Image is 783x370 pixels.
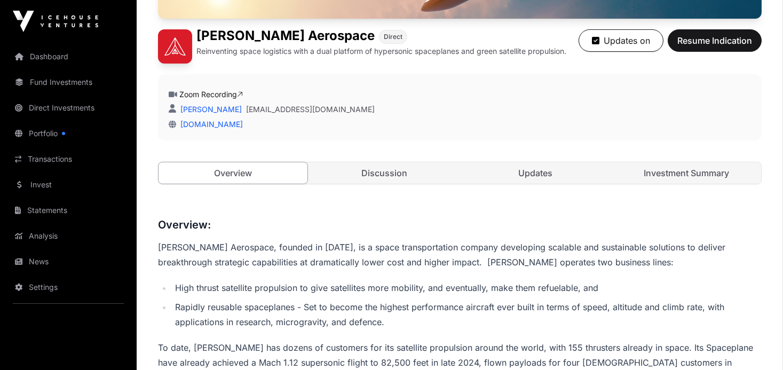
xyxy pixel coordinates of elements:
button: Updates on [579,29,663,52]
button: Resume Indication [668,29,762,52]
a: Updates [461,162,610,184]
p: [PERSON_NAME] Aerospace, founded in [DATE], is a space transportation company developing scalable... [158,240,762,270]
a: [EMAIL_ADDRESS][DOMAIN_NAME] [246,104,375,115]
span: Resume Indication [677,34,752,47]
a: Invest [9,173,128,196]
h1: [PERSON_NAME] Aerospace [196,29,375,44]
span: Direct [384,33,402,41]
li: Rapidly reusable spaceplanes - Set to become the highest performance aircraft ever built in terms... [172,300,762,329]
a: Zoom Recording [179,90,243,99]
a: Overview [158,162,308,184]
a: Direct Investments [9,96,128,120]
iframe: Chat Widget [730,319,783,370]
li: High thrust satellite propulsion to give satellites more mobility, and eventually, make them refu... [172,280,762,295]
a: Analysis [9,224,128,248]
a: [PERSON_NAME] [178,105,242,114]
a: Dashboard [9,45,128,68]
a: Transactions [9,147,128,171]
a: Portfolio [9,122,128,145]
a: [DOMAIN_NAME] [176,120,243,129]
a: Fund Investments [9,70,128,94]
img: Icehouse Ventures Logo [13,11,98,32]
a: Settings [9,275,128,299]
a: Discussion [310,162,458,184]
a: Statements [9,199,128,222]
a: Resume Indication [668,40,762,51]
p: Reinventing space logistics with a dual platform of hypersonic spaceplanes and green satellite pr... [196,46,566,57]
img: Dawn Aerospace [158,29,192,64]
a: News [9,250,128,273]
h3: Overview: [158,216,762,233]
a: Investment Summary [612,162,761,184]
nav: Tabs [159,162,761,184]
